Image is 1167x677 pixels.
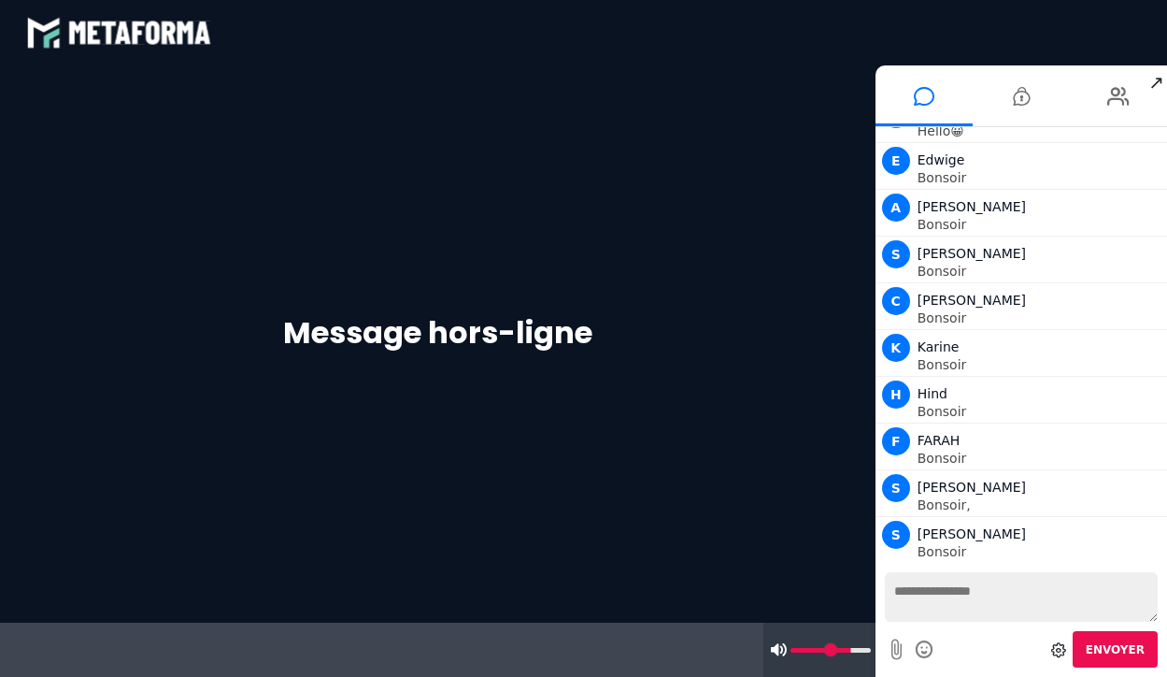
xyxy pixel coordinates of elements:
[918,386,947,401] span: Hind
[918,526,1026,541] span: [PERSON_NAME]
[918,358,1162,371] p: Bonsoir
[1073,631,1158,668] button: Envoyer
[1146,65,1167,99] span: ↗
[882,194,910,222] span: A
[882,427,910,455] span: F
[882,287,910,315] span: C
[918,545,1162,558] p: Bonsoir
[918,293,1026,308] span: [PERSON_NAME]
[918,339,960,354] span: Karine
[918,171,1162,184] p: Bonsoir
[882,474,910,502] span: S
[918,480,1026,495] span: [PERSON_NAME]
[918,433,961,448] span: FARAH
[283,310,592,355] h1: Message hors-ligne
[918,498,1162,511] p: Bonsoir,
[882,334,910,362] span: K
[882,521,910,549] span: S
[918,152,965,167] span: Edwige
[918,199,1026,214] span: [PERSON_NAME]
[918,265,1162,278] p: Bonsoir
[882,381,910,409] span: H
[918,124,1162,137] p: Hello😀
[918,405,1162,418] p: Bonsoir
[882,147,910,175] span: E
[882,240,910,268] span: S
[918,218,1162,231] p: Bonsoir
[918,311,1162,324] p: Bonsoir
[918,452,1162,465] p: Bonsoir
[918,246,1026,261] span: [PERSON_NAME]
[1086,643,1145,656] span: Envoyer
